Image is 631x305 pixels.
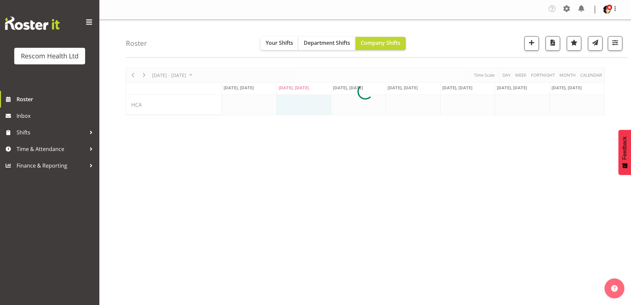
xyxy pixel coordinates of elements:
[17,127,86,137] span: Shifts
[304,39,350,46] span: Department Shifts
[21,51,79,61] div: Rescom Health Ltd
[17,161,86,171] span: Finance & Reporting
[618,130,631,175] button: Feedback - Show survey
[608,36,622,51] button: Filter Shifts
[17,94,96,104] span: Roster
[355,37,406,50] button: Company Shifts
[266,39,293,46] span: Your Shifts
[588,36,603,51] button: Send a list of all shifts for the selected filtered period to all rostered employees.
[260,37,298,50] button: Your Shifts
[622,136,628,160] span: Feedback
[5,17,60,30] img: Rosterit website logo
[17,144,86,154] span: Time & Attendance
[567,36,581,51] button: Highlight an important date within the roster.
[126,39,147,47] h4: Roster
[546,36,560,51] button: Download a PDF of the roster according to the set date range.
[17,111,96,121] span: Inbox
[361,39,400,46] span: Company Shifts
[611,285,618,292] img: help-xxl-2.png
[298,37,355,50] button: Department Shifts
[603,6,611,14] img: lisa-averill4ed0ba207759471a3c7c9c0bc18f64d8.png
[524,36,539,51] button: Add a new shift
